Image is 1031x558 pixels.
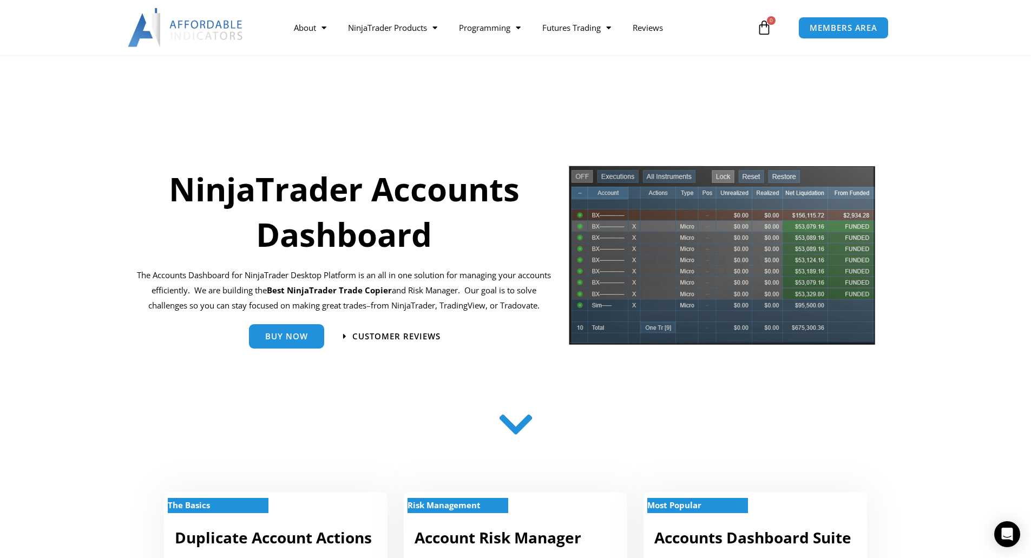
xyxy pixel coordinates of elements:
a: Reviews [622,15,674,40]
span: – [366,300,371,311]
a: Account Risk Manager [415,527,581,548]
p: The Accounts Dashboard for NinjaTrader Desktop Platform is an all in one solution for managing yo... [134,268,554,313]
a: Programming [448,15,531,40]
strong: Best NinjaTrader Trade Copier [267,285,392,296]
img: LogoAI | Affordable Indicators – NinjaTrader [128,8,244,47]
a: Accounts Dashboard Suite [654,527,851,548]
strong: Most Popular [647,500,701,510]
a: Futures Trading [531,15,622,40]
strong: The Basics [168,500,210,510]
div: Open Intercom Messenger [994,521,1020,547]
nav: Menu [283,15,754,40]
h1: NinjaTrader Accounts Dashboard [134,166,554,257]
a: Buy Now [249,324,324,349]
span: 0 [767,16,776,25]
span: Customer Reviews [352,332,441,340]
img: tradecopier | Affordable Indicators – NinjaTrader [568,165,876,353]
a: 0 [740,12,788,43]
strong: Risk Management [408,500,481,510]
span: Buy Now [265,332,308,340]
a: MEMBERS AREA [798,17,889,39]
a: NinjaTrader Products [337,15,448,40]
a: Duplicate Account Actions [175,527,372,548]
a: About [283,15,337,40]
span: MEMBERS AREA [810,24,877,32]
a: Customer Reviews [343,332,441,340]
span: from NinjaTrader, TradingView, or Tradovate. [371,300,540,311]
